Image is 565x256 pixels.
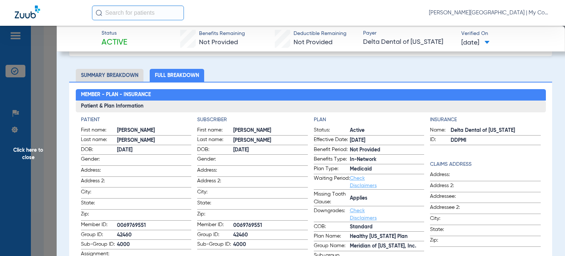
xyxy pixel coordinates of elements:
span: Active [102,38,127,48]
span: Standard [350,223,424,231]
input: Search for patients [92,6,184,20]
span: [PERSON_NAME] [233,137,308,144]
span: Group ID: [197,231,233,240]
span: Benefits Type: [314,155,350,164]
span: Address 2: [430,182,466,192]
span: Effective Date: [314,136,350,145]
h4: Claims Address [430,161,541,168]
span: Name: [430,126,451,135]
h4: Subscriber [197,116,308,124]
span: [PERSON_NAME] [233,127,308,134]
li: Summary Breakdown [76,69,143,82]
span: Group ID: [81,231,117,240]
span: Deductible Remaining [294,30,347,38]
span: 4000 [233,241,308,249]
span: COB: [314,223,350,232]
span: Verified On [461,30,553,38]
span: City: [197,188,233,198]
span: [PERSON_NAME][GEOGRAPHIC_DATA] | My Community Dental Centers [429,9,550,17]
iframe: Chat Widget [528,221,565,256]
span: Gender: [197,155,233,165]
span: First name: [197,126,233,135]
span: Delta Dental of [US_STATE] [451,127,541,134]
span: [PERSON_NAME] [117,137,192,144]
span: Last name: [81,136,117,145]
h4: Plan [314,116,424,124]
span: Delta Dental of [US_STATE] [363,38,455,47]
span: Address 2: [197,177,233,187]
h2: Member - Plan - Insurance [76,89,546,101]
span: Sub-Group ID: [81,241,117,249]
span: Status: [314,126,350,135]
span: Waiting Period: [314,175,350,189]
span: Not Provided [350,146,424,154]
span: Not Provided [294,39,333,46]
span: 42460 [233,231,308,239]
span: Benefits Remaining [199,30,245,38]
span: DOB: [197,146,233,155]
span: [DATE] [461,38,490,48]
span: 42460 [117,231,192,239]
span: Last name: [197,136,233,145]
h3: Patient & Plan Information [76,101,546,112]
span: City: [81,188,117,198]
span: In-Network [350,156,424,164]
span: State: [197,199,233,209]
span: City: [430,215,466,225]
span: Active [350,127,424,134]
span: Plan Type: [314,165,350,174]
span: Address: [81,166,117,176]
span: Meridian of [US_STATE], Inc. [350,242,424,250]
span: Healthy [US_STATE] Plan [350,233,424,241]
span: Medicaid [350,165,424,173]
span: [PERSON_NAME] [117,127,192,134]
span: Member ID: [81,221,117,230]
span: Member ID: [197,221,233,230]
span: Address: [197,166,233,176]
span: Group Name: [314,242,350,251]
span: Addressee 2: [430,204,466,214]
span: Zip: [197,210,233,220]
span: [DATE] [233,146,308,154]
span: Address 2: [81,177,117,187]
span: Zip: [81,210,117,220]
img: Zuub Logo [15,6,40,18]
span: State: [81,199,117,209]
span: Payer [363,29,455,37]
span: Downgrades: [314,207,350,222]
span: Gender: [81,155,117,165]
span: 0069769551 [233,222,308,229]
span: Applies [350,194,424,202]
img: Search Icon [96,10,102,16]
a: Check Disclaimers [350,176,377,188]
span: State: [430,226,466,236]
span: 4000 [117,241,192,249]
span: Benefit Period: [314,146,350,155]
span: Sub-Group ID: [197,241,233,249]
span: ID: [430,136,451,145]
span: 0069769551 [117,222,192,229]
span: Missing Tooth Clause: [314,190,350,206]
span: First name: [81,126,117,135]
span: Status [102,29,127,37]
span: DOB: [81,146,117,155]
span: Address: [430,171,466,181]
span: Zip: [430,236,466,246]
span: [DATE] [350,137,424,144]
span: Not Provided [199,39,238,46]
h4: Insurance [430,116,541,124]
h4: Patient [81,116,192,124]
span: DDPMI [451,137,541,144]
span: Addressee: [430,193,466,203]
a: Check Disclaimers [350,208,377,221]
span: [DATE] [117,146,192,154]
li: Full Breakdown [150,69,204,82]
span: Plan Name: [314,232,350,241]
